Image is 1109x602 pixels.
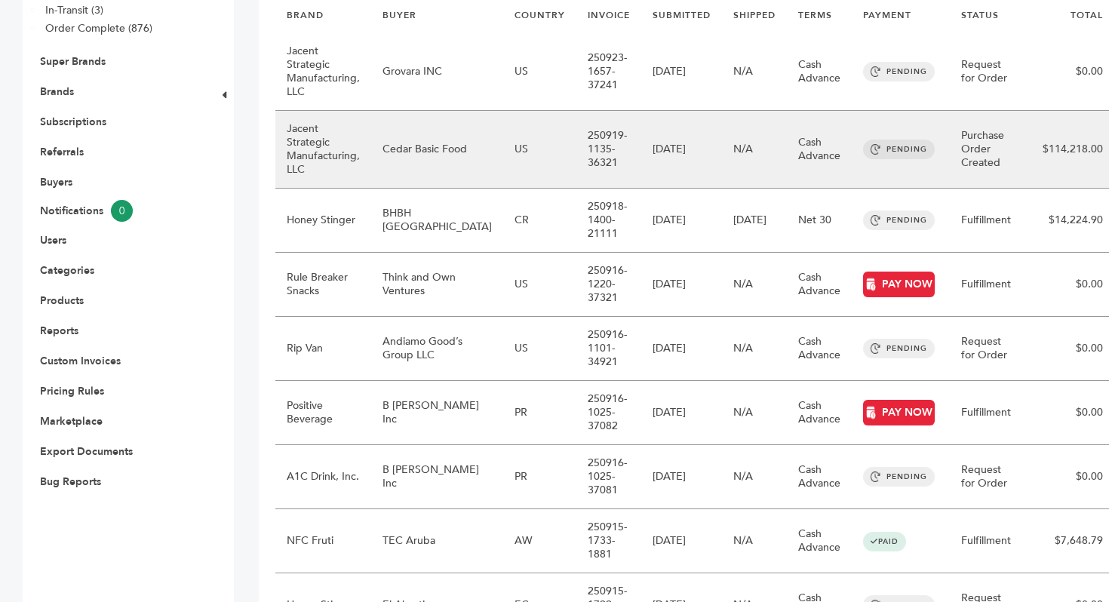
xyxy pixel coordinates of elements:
td: PR [503,445,576,509]
td: Cash Advance [787,381,852,445]
td: N/A [722,111,787,189]
td: 250916-1025-37081 [576,445,641,509]
td: Grovara INC [371,33,503,111]
td: Cash Advance [787,445,852,509]
td: N/A [722,509,787,573]
td: CR [503,189,576,253]
td: Cash Advance [787,317,852,381]
a: Bug Reports [40,475,101,489]
td: Cedar Basic Food [371,111,503,189]
td: US [503,33,576,111]
a: Notifications0 [40,200,194,222]
td: Jacent Strategic Manufacturing, LLC [275,33,371,111]
td: 250918-1400-21111 [576,189,641,253]
td: 250923-1657-37241 [576,33,641,111]
td: Cash Advance [787,111,852,189]
a: Referrals [40,145,84,159]
a: STATUS [961,9,999,21]
td: PR [503,381,576,445]
a: Users [40,233,66,247]
td: Cash Advance [787,33,852,111]
td: Request for Order [950,33,1022,111]
td: [DATE] [641,381,722,445]
td: [DATE] [641,445,722,509]
td: [DATE] [641,317,722,381]
td: N/A [722,445,787,509]
a: TOTAL [1071,9,1103,21]
td: Request for Order [950,445,1022,509]
td: [DATE] [641,111,722,189]
a: Brands [40,84,74,99]
a: Subscriptions [40,115,106,129]
a: BUYER [382,9,416,21]
td: [DATE] [722,189,787,253]
td: Cash Advance [787,509,852,573]
td: Purchase Order Created [950,111,1022,189]
span: PENDING [863,210,935,230]
td: 250915-1733-1881 [576,509,641,573]
td: BHBH [GEOGRAPHIC_DATA] [371,189,503,253]
td: Honey Stinger [275,189,371,253]
td: Net 30 [787,189,852,253]
a: PAYMENT [863,9,911,21]
td: [DATE] [641,509,722,573]
td: 250916-1025-37082 [576,381,641,445]
span: PENDING [863,140,935,159]
a: SHIPPED [733,9,776,21]
td: A1C Drink, Inc. [275,445,371,509]
td: Fulfillment [950,381,1022,445]
span: 0 [111,200,133,222]
a: PAY NOW [863,272,935,297]
td: Think and Own Ventures [371,253,503,317]
td: B [PERSON_NAME] Inc [371,381,503,445]
td: US [503,253,576,317]
a: TERMS [798,9,832,21]
td: N/A [722,33,787,111]
a: Order Complete (876) [45,21,152,35]
a: Export Documents [40,444,133,459]
td: B [PERSON_NAME] Inc [371,445,503,509]
a: Marketplace [40,414,103,428]
span: PENDING [863,467,935,487]
a: SUBMITTED [653,9,711,21]
td: AW [503,509,576,573]
td: Jacent Strategic Manufacturing, LLC [275,111,371,189]
td: 250919-1135-36321 [576,111,641,189]
td: [DATE] [641,33,722,111]
a: Super Brands [40,54,106,69]
td: 250916-1101-34921 [576,317,641,381]
td: Positive Beverage [275,381,371,445]
a: COUNTRY [515,9,565,21]
td: Fulfillment [950,253,1022,317]
td: Fulfillment [950,509,1022,573]
td: Rule Breaker Snacks [275,253,371,317]
td: N/A [722,317,787,381]
td: [DATE] [641,189,722,253]
td: N/A [722,381,787,445]
a: INVOICE [588,9,630,21]
a: BRAND [287,9,324,21]
td: Fulfillment [950,189,1022,253]
span: PENDING [863,339,935,358]
td: Andiamo Good’s Group LLC [371,317,503,381]
span: PAID [863,532,906,551]
a: Reports [40,324,78,338]
span: PENDING [863,62,935,81]
td: US [503,111,576,189]
a: Pricing Rules [40,384,104,398]
td: [DATE] [641,253,722,317]
td: Request for Order [950,317,1022,381]
td: Rip Van [275,317,371,381]
td: US [503,317,576,381]
a: Products [40,293,84,308]
td: TEC Aruba [371,509,503,573]
a: Buyers [40,175,72,189]
td: NFC Fruti [275,509,371,573]
td: 250916-1220-37321 [576,253,641,317]
td: N/A [722,253,787,317]
a: PAY NOW [863,400,935,425]
td: Cash Advance [787,253,852,317]
a: Custom Invoices [40,354,121,368]
a: Categories [40,263,94,278]
a: In-Transit (3) [45,3,103,17]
